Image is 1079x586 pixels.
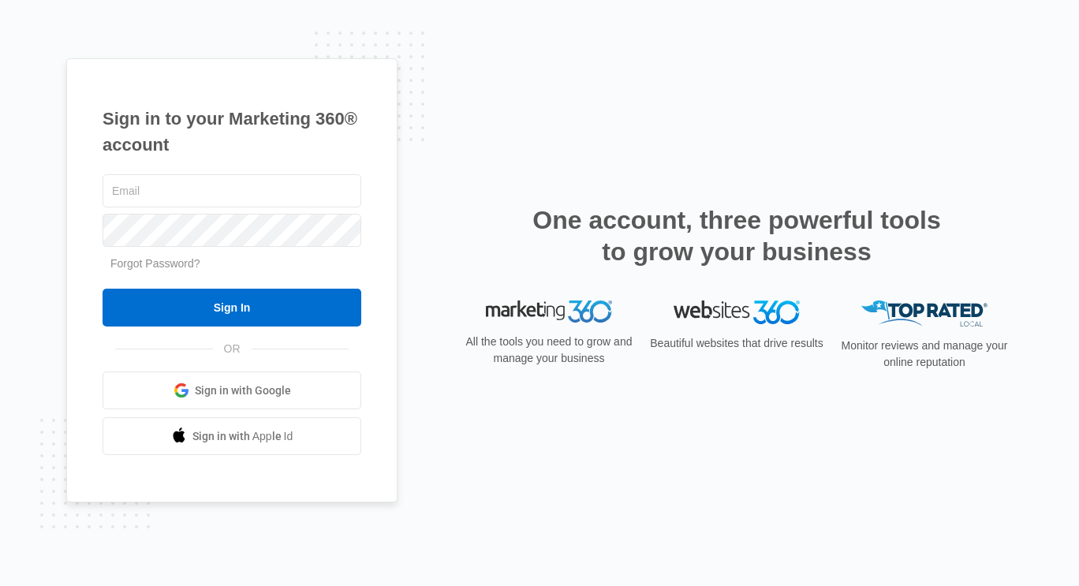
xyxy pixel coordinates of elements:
[461,334,637,367] p: All the tools you need to grow and manage your business
[192,428,293,445] span: Sign in with Apple Id
[103,371,361,409] a: Sign in with Google
[861,300,988,327] img: Top Rated Local
[103,106,361,158] h1: Sign in to your Marketing 360® account
[486,300,612,323] img: Marketing 360
[110,257,200,270] a: Forgot Password?
[528,204,946,267] h2: One account, three powerful tools to grow your business
[195,383,291,399] span: Sign in with Google
[648,335,825,352] p: Beautiful websites that drive results
[674,300,800,323] img: Websites 360
[103,289,361,327] input: Sign In
[103,174,361,207] input: Email
[836,338,1013,371] p: Monitor reviews and manage your online reputation
[213,341,252,357] span: OR
[103,417,361,455] a: Sign in with Apple Id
